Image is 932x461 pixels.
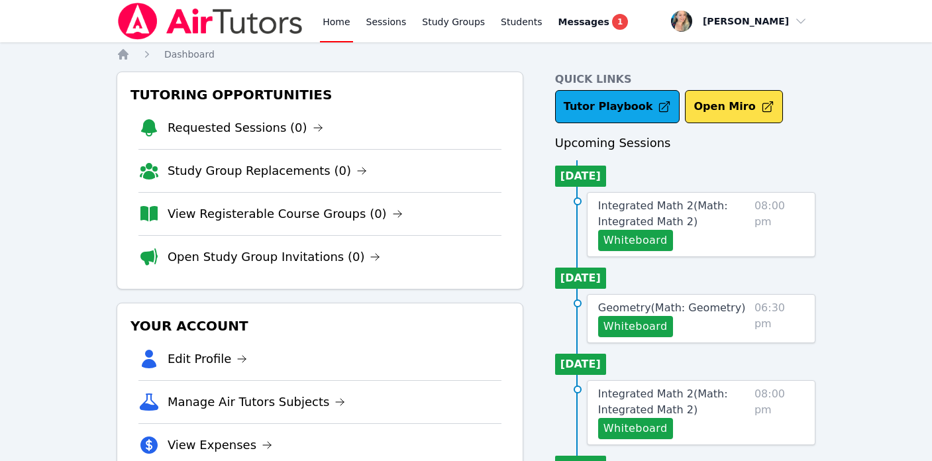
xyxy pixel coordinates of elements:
a: View Registerable Course Groups (0) [168,205,403,223]
span: 08:00 pm [754,198,804,251]
a: Open Study Group Invitations (0) [168,248,381,266]
a: Edit Profile [168,350,248,368]
h3: Upcoming Sessions [555,134,815,152]
a: View Expenses [168,436,272,454]
span: 08:00 pm [754,386,804,439]
span: Integrated Math 2 ( Math: Integrated Math 2 ) [598,199,728,228]
a: Integrated Math 2(Math: Integrated Math 2) [598,198,749,230]
span: Messages [558,15,609,28]
span: 06:30 pm [754,300,804,337]
a: Requested Sessions (0) [168,119,323,137]
nav: Breadcrumb [117,48,815,61]
a: Manage Air Tutors Subjects [168,393,346,411]
a: Study Group Replacements (0) [168,162,367,180]
button: Whiteboard [598,316,673,337]
a: Geometry(Math: Geometry) [598,300,746,316]
li: [DATE] [555,268,606,289]
button: Whiteboard [598,230,673,251]
span: Dashboard [164,49,215,60]
li: [DATE] [555,354,606,375]
h3: Your Account [128,314,512,338]
button: Open Miro [685,90,782,123]
a: Tutor Playbook [555,90,680,123]
button: Whiteboard [598,418,673,439]
a: Dashboard [164,48,215,61]
span: Geometry ( Math: Geometry ) [598,301,746,314]
li: [DATE] [555,166,606,187]
a: Integrated Math 2(Math: Integrated Math 2) [598,386,749,418]
h4: Quick Links [555,72,815,87]
img: Air Tutors [117,3,304,40]
span: Integrated Math 2 ( Math: Integrated Math 2 ) [598,387,728,416]
h3: Tutoring Opportunities [128,83,512,107]
span: 1 [612,14,628,30]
